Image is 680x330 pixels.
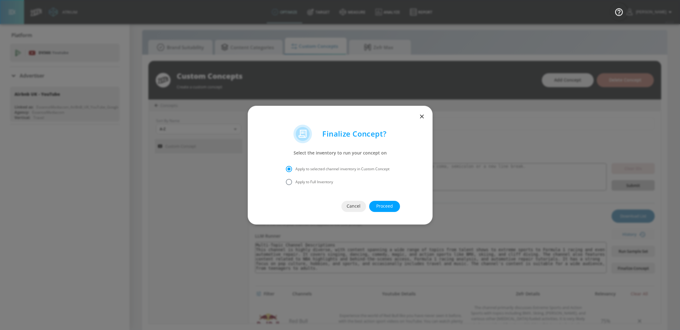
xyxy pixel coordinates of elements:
[381,202,388,210] span: Proceed
[322,129,386,138] p: Finalize Concept?
[369,201,400,212] button: Proceed
[610,3,628,20] button: Open Resource Center
[295,179,333,185] span: Apply to Full Inventory
[295,166,389,172] span: Apply to selected channel inventory in Custom Concept
[282,150,398,156] p: Select the inventory to run your concept on
[341,201,366,212] button: Cancel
